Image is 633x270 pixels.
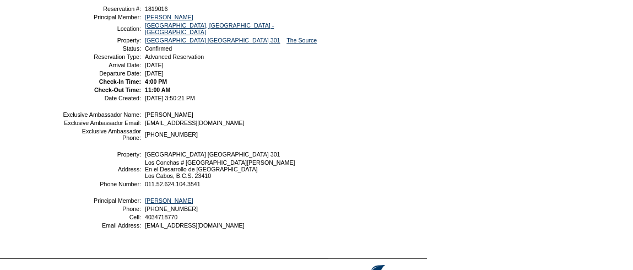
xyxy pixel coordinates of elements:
a: The Source [286,37,317,44]
span: 011.52.624.104.3541 [145,181,201,187]
span: [GEOGRAPHIC_DATA] [GEOGRAPHIC_DATA] 301 [145,151,280,158]
span: [EMAIL_ADDRESS][DOMAIN_NAME] [145,222,245,229]
span: [PHONE_NUMBER] [145,206,198,212]
td: Email Address: [62,222,141,229]
td: Reservation #: [62,6,141,12]
td: Address: [62,159,141,179]
td: Property: [62,151,141,158]
strong: Check-Out Time: [94,87,141,93]
span: 4:00 PM [145,78,167,85]
td: Departure Date: [62,70,141,77]
td: Location: [62,22,141,35]
a: [GEOGRAPHIC_DATA] [GEOGRAPHIC_DATA] 301 [145,37,280,44]
td: Principal Member: [62,197,141,204]
a: [GEOGRAPHIC_DATA], [GEOGRAPHIC_DATA] - [GEOGRAPHIC_DATA] [145,22,274,35]
td: Exclusive Ambassador Email: [62,120,141,126]
td: Phone Number: [62,181,141,187]
span: [PHONE_NUMBER] [145,131,198,138]
a: [PERSON_NAME] [145,14,193,20]
span: Los Conchas # [GEOGRAPHIC_DATA][PERSON_NAME] En el Desarrollo de [GEOGRAPHIC_DATA] Los Cabos, B.C... [145,159,295,179]
td: Exclusive Ambassador Name: [62,111,141,118]
td: Reservation Type: [62,53,141,60]
span: [PERSON_NAME] [145,111,193,118]
td: Principal Member: [62,14,141,20]
span: 4034718770 [145,214,177,220]
span: Advanced Reservation [145,53,204,60]
td: Arrival Date: [62,62,141,68]
span: [DATE] [145,62,164,68]
td: Cell: [62,214,141,220]
td: Date Created: [62,95,141,101]
td: Exclusive Ambassador Phone: [62,128,141,141]
td: Phone: [62,206,141,212]
td: Property: [62,37,141,44]
span: [DATE] [145,70,164,77]
span: [DATE] 3:50:21 PM [145,95,195,101]
td: Status: [62,45,141,52]
a: [PERSON_NAME] [145,197,193,204]
strong: Check-In Time: [99,78,141,85]
span: Confirmed [145,45,172,52]
span: 1819016 [145,6,168,12]
span: [EMAIL_ADDRESS][DOMAIN_NAME] [145,120,245,126]
span: 11:00 AM [145,87,170,93]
